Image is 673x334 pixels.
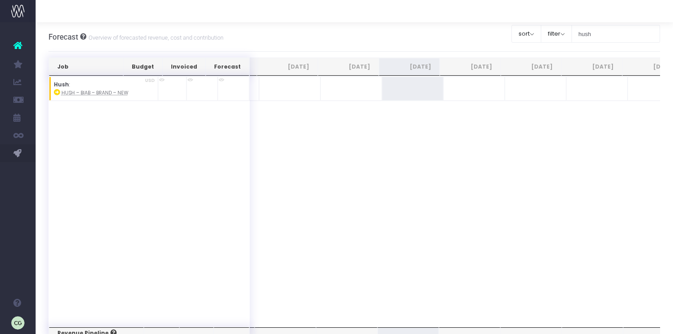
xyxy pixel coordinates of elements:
th: Job: activate to sort column ascending [49,58,123,76]
th: Dec 25: activate to sort column ascending [561,58,622,76]
abbr: Hush – BIAB – Brand – New [61,90,128,96]
img: images/default_profile_image.png [11,316,24,330]
th: Forecast [206,58,249,76]
strong: Hush [54,81,69,88]
button: sort [511,25,541,43]
span: Forecast [49,33,78,41]
td: : [49,77,158,101]
th: Invoiced [162,58,206,76]
input: Search... [572,25,661,43]
button: filter [541,25,572,43]
th: Jul 25: activate to sort column ascending [257,58,318,76]
th: Sep 25: activate to sort column ascending [379,58,440,76]
th: Oct 25: activate to sort column ascending [440,58,501,76]
span: USD [145,77,155,84]
th: Budget [123,58,162,76]
th: Nov 25: activate to sort column ascending [501,58,562,76]
th: Aug 25: activate to sort column ascending [318,58,379,76]
small: Overview of forecasted revenue, cost and contribution [86,33,223,41]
